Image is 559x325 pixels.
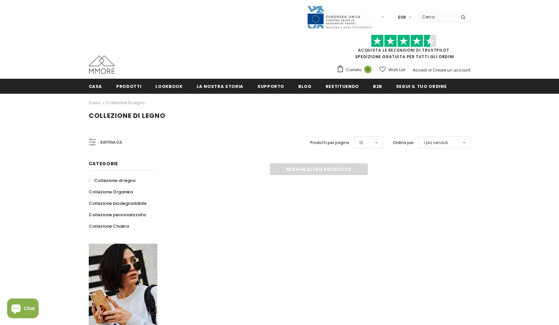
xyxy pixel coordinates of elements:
span: Collezione personalizzata [89,212,146,218]
input: Search Site [418,12,456,22]
span: or [428,67,432,73]
a: Segui il tuo ordine [396,79,446,93]
a: Carrello 0 [337,65,375,75]
img: Fidati di Pilot Stars [371,35,436,47]
img: Javni Razpis [307,5,372,29]
span: Collezione Chakra [89,223,129,229]
a: Collezione personalizzata [89,209,146,220]
label: Prodotti per pagina [310,139,349,146]
span: Prodotti [116,83,141,89]
a: Javni Razpis [307,14,372,20]
span: Wish List [388,67,405,73]
span: EUR [398,14,406,21]
span: Blog [298,83,312,89]
a: Wish List [380,64,405,75]
a: Accedi [413,67,427,73]
span: 12 [359,139,363,146]
span: Collezione di legno [94,177,136,184]
a: Collezione Chakra [89,220,129,232]
inbox-online-store-chat: Shopify online store chat [5,299,40,320]
a: B2B [373,79,382,93]
a: Casa [89,79,102,93]
label: Ordina per [393,139,414,146]
span: Collezione biodegradabile [89,200,147,206]
span: Raffina da [101,139,122,146]
span: supporto [257,83,284,89]
a: Blog [298,79,312,93]
a: Lookbook [155,79,182,93]
span: Lookbook [155,83,182,89]
span: Collezione Organika [89,189,133,195]
span: La nostra storia [197,83,243,89]
span: Categorie [89,160,118,167]
a: Collezione di legno [89,175,136,186]
span: Segui il tuo ordine [396,83,446,89]
a: Collezione Organika [89,186,133,198]
a: Prodotti [116,79,141,93]
span: SPEDIZIONE GRATUITA PER TUTTI GLI ORDINI [337,38,471,59]
a: Casa [89,99,100,107]
span: Carrello [346,67,362,73]
a: Collezione biodegradabile [89,198,147,209]
span: Restituendo [326,83,359,89]
a: supporto [257,79,284,93]
a: La nostra storia [197,79,243,93]
span: 0 [364,66,372,73]
span: B2B [373,83,382,89]
img: Casi MMORE [89,56,115,74]
span: Casa [89,83,102,89]
a: Creare un account [433,67,471,73]
span: Collezione di legno [89,111,165,120]
span: I più venduti [424,139,448,146]
a: Restituendo [326,79,359,93]
a: Collezione di legno [106,100,145,106]
a: Acquista le recensioni di TrustPilot [358,47,449,53]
